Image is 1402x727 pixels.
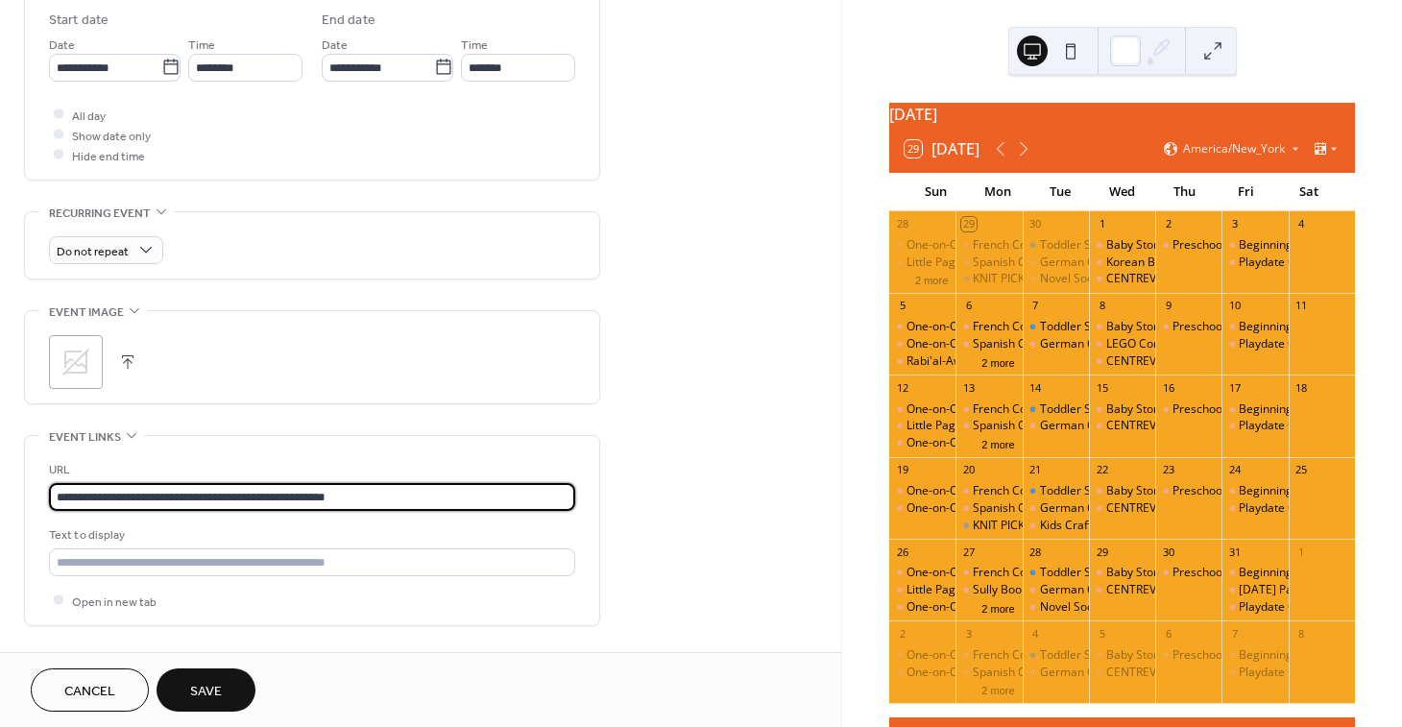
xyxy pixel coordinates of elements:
[1106,483,1188,499] div: Baby Storytime
[1040,582,1195,598] div: German Conversation Group
[906,582,1117,598] div: Little Pages: English Learning Storytime
[1183,143,1285,155] span: America/New_York
[49,204,151,224] span: Recurring event
[955,418,1022,434] div: Spanish Conversation Group
[1028,626,1043,641] div: 4
[1277,173,1340,211] div: Sat
[895,463,909,477] div: 19
[1227,545,1242,559] div: 31
[898,135,986,162] button: 29[DATE]
[1089,254,1155,271] div: Korean Bilingual Storytime
[906,336,1028,352] div: One-on-One Tech Help
[961,463,976,477] div: 20
[1221,319,1288,335] div: Beginning English Conversation Group
[1028,380,1043,395] div: 14
[1106,254,1248,271] div: Korean Bilingual Storytime
[1095,626,1109,641] div: 5
[49,303,124,323] span: Event image
[1023,418,1089,434] div: German Conversation Group
[1040,237,1136,254] div: Toddler Storytime
[1023,483,1089,499] div: Toddler Storytime
[1239,254,1313,271] div: Playdate Cafe
[973,582,1054,598] div: Sully Book Club
[1040,565,1136,581] div: Toddler Storytime
[1155,565,1221,581] div: Preschool Storytime
[1294,380,1309,395] div: 18
[906,599,1028,616] div: One-on-One Tech Help
[1294,545,1309,559] div: 1
[72,106,106,126] span: All day
[1089,500,1155,517] div: CENTREVILLE SEWCIETY: Sewing Club for all Levels
[1023,401,1089,418] div: Toddler Storytime
[889,599,955,616] div: One-on-One Tech Help
[322,11,375,31] div: End date
[64,682,115,702] span: Cancel
[961,545,976,559] div: 27
[1155,237,1221,254] div: Preschool Storytime
[1172,647,1280,664] div: Preschool Storytime
[1091,173,1153,211] div: Wed
[889,565,955,581] div: One-on-One Tech Help
[1040,418,1195,434] div: German Conversation Group
[1216,173,1278,211] div: Fri
[973,518,1045,534] div: KNIT PICKERS
[1161,380,1175,395] div: 16
[889,103,1355,126] div: [DATE]
[1227,299,1242,313] div: 10
[190,682,222,702] span: Save
[906,665,1028,681] div: One-on-One Tech Help
[1023,599,1089,616] div: Novel Society Book Club
[973,254,1125,271] div: Spanish Conversation Group
[72,592,157,612] span: Open in new tab
[1221,336,1288,352] div: Playdate Cafe
[1227,626,1242,641] div: 7
[906,565,1028,581] div: One-on-One Tech Help
[1040,599,1169,616] div: Novel Society Book Club
[1172,237,1280,254] div: Preschool Storytime
[1294,463,1309,477] div: 25
[1089,353,1155,370] div: CENTREVILLE SEWCIETY: Sewing Club for all Levels
[72,126,151,146] span: Show date only
[973,319,1120,335] div: French Conversation Group
[1028,545,1043,559] div: 28
[955,518,1022,534] div: KNIT PICKERS
[1155,319,1221,335] div: Preschool Storytime
[1221,565,1288,581] div: Beginning English Conversation Group
[49,460,571,480] div: URL
[973,483,1120,499] div: French Conversation Group
[1106,565,1188,581] div: Baby Storytime
[1221,418,1288,434] div: Playdate Cafe
[973,271,1045,287] div: KNIT PICKERS
[906,353,1046,370] div: Rabi'al-Awwal Celebration
[1106,418,1376,434] div: CENTREVILLE SEWCIETY: Sewing Club for all Levels
[974,353,1022,370] button: 2 more
[1089,565,1155,581] div: Baby Storytime
[1239,599,1313,616] div: Playdate Cafe
[955,665,1022,681] div: Spanish Conversation Group
[1161,299,1175,313] div: 9
[895,626,909,641] div: 2
[1106,582,1376,598] div: CENTREVILLE SEWCIETY: Sewing Club for all Levels
[967,173,1029,211] div: Mon
[895,545,909,559] div: 26
[974,435,1022,451] button: 2 more
[1221,254,1288,271] div: Playdate Cafe
[906,319,1028,335] div: One-on-One Tech Help
[974,681,1022,697] button: 2 more
[188,35,215,55] span: Time
[889,336,955,352] div: One-on-One Tech Help
[1172,401,1280,418] div: Preschool Storytime
[889,647,955,664] div: One-on-One Tech Help
[1089,237,1155,254] div: Baby Storytime
[955,483,1022,499] div: French Conversation Group
[1040,665,1195,681] div: German Conversation Group
[889,483,955,499] div: One-on-One Tech Help
[1095,380,1109,395] div: 15
[1221,483,1288,499] div: Beginning English Conversation Group
[1106,319,1188,335] div: Baby Storytime
[1294,299,1309,313] div: 11
[906,237,1028,254] div: One-on-One Tech Help
[906,647,1028,664] div: One-on-One Tech Help
[906,254,1117,271] div: Little Pages: English Learning Storytime
[1227,463,1242,477] div: 24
